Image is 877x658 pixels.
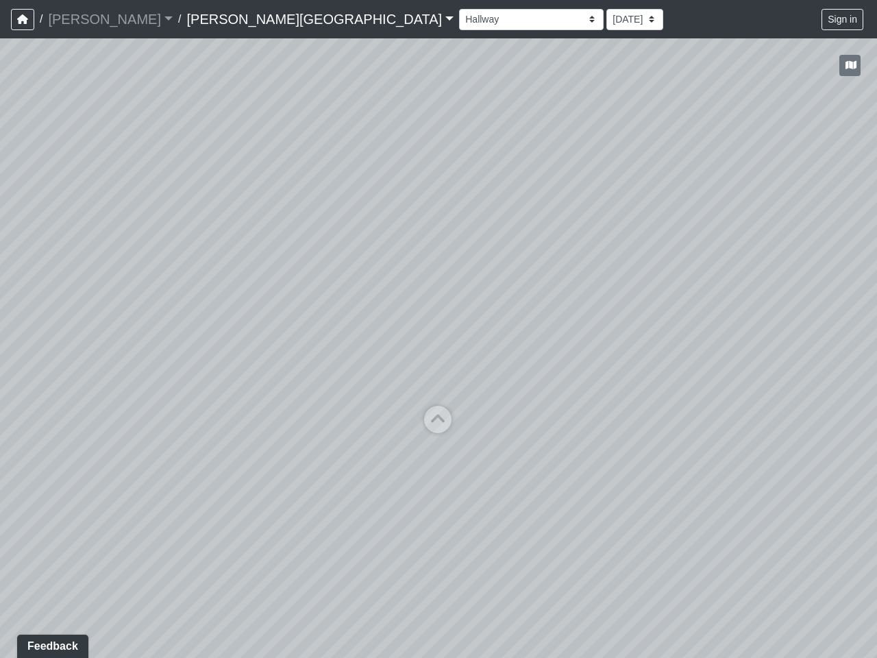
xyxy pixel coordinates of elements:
iframe: Ybug feedback widget [10,631,91,658]
span: / [34,5,48,33]
a: [PERSON_NAME][GEOGRAPHIC_DATA] [186,5,454,33]
button: Sign in [822,9,863,30]
span: / [173,5,186,33]
a: [PERSON_NAME] [48,5,173,33]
